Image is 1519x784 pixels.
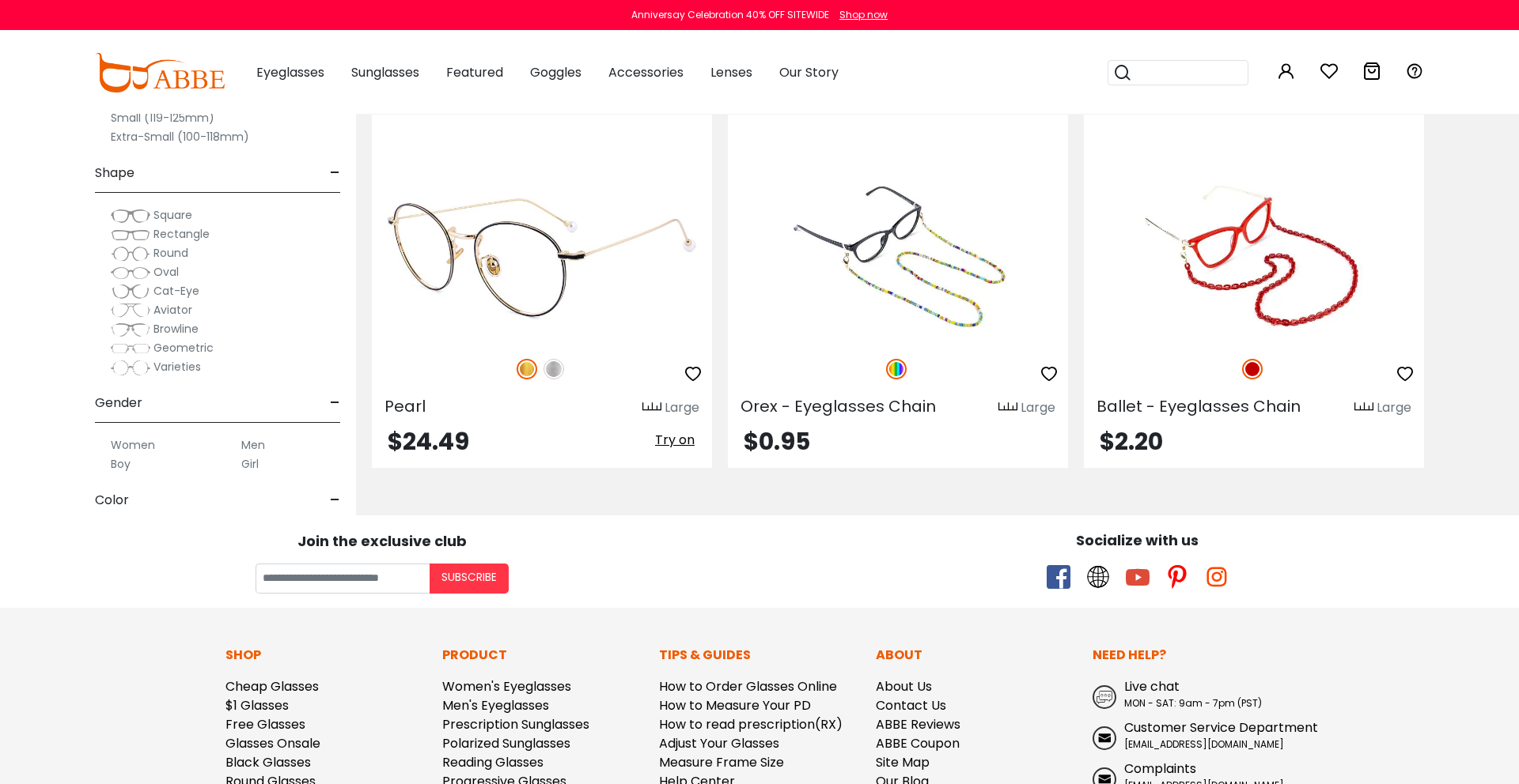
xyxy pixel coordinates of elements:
a: Glasses Onsale [225,734,320,752]
span: Rectangle [153,226,210,242]
span: Varieties [153,359,201,375]
span: $0.95 [744,424,810,458]
div: Shop now [839,8,888,22]
span: Gender [95,384,142,422]
div: Large [1021,398,1055,417]
img: Varieties.png [111,360,150,376]
span: - [330,384,340,422]
img: Red Ballet - Eyeglasses Chain - ,glasses chain [1084,171,1424,341]
label: Girl [241,454,259,473]
span: MON - SAT: 9am - 7pm (PST) [1124,696,1262,710]
span: Cat-Eye [153,283,199,299]
a: ABBE Reviews [876,715,960,733]
span: Customer Service Department [1124,718,1318,737]
span: Goggles [530,63,581,81]
img: Gold [517,359,537,379]
a: How to read prescription(RX) [659,715,843,733]
span: instagram [1205,565,1229,589]
img: Multicolor [886,359,907,379]
div: Join the exclusive club [12,527,752,552]
span: Our Story [779,63,839,81]
a: ABBE Coupon [876,734,960,752]
img: Round.png [111,246,150,262]
span: Sunglasses [351,63,419,81]
p: About [876,646,1077,665]
img: Silver Pearl - Metal ,Adjust Nose Pads [372,171,712,341]
img: Multicolor Orex - Eyeglasses Chain - ,glasses chain [728,171,1068,341]
span: Pearl [384,395,426,417]
a: Women's Eyeglasses [442,677,571,695]
span: - [330,154,340,192]
img: Browline.png [111,322,150,337]
a: Polarized Sunglasses [442,734,570,752]
div: Large [1377,398,1411,417]
span: Geometric [153,340,214,356]
label: Men [241,435,265,454]
span: Aviator [153,302,192,318]
span: Try on [655,431,695,449]
span: Shape [95,154,134,192]
span: Square [153,207,192,223]
img: abbeglasses.com [95,53,225,92]
a: Prescription Sunglasses [442,715,589,733]
img: Oval.png [111,265,150,281]
a: Adjust Your Glasses [659,734,779,752]
p: Shop [225,646,426,665]
a: Live chat MON - SAT: 9am - 7pm (PST) [1093,677,1294,710]
span: - [330,481,340,519]
span: twitter [1086,565,1110,589]
a: How to Measure Your PD [659,696,811,714]
a: Men's Eyeglasses [442,696,549,714]
img: size ruler [1354,401,1373,413]
p: Need Help? [1093,646,1294,665]
img: Red [1242,359,1263,379]
label: Small (119-125mm) [111,108,214,127]
span: Eyeglasses [256,63,324,81]
a: Cheap Glasses [225,677,319,695]
a: Black Glasses [225,753,311,771]
label: Boy [111,454,131,473]
img: Silver [544,359,564,379]
img: Square.png [111,208,150,224]
div: Socialize with us [767,530,1507,551]
input: Your email [256,563,430,594]
span: Oval [153,264,179,280]
label: Women [111,435,155,454]
img: size ruler [998,401,1017,413]
span: Lenses [710,63,752,81]
span: Accessories [608,63,684,81]
div: Large [665,398,699,417]
span: Round [153,245,188,261]
span: Featured [446,63,503,81]
img: size ruler [642,401,661,413]
img: Aviator.png [111,303,150,318]
span: Orex - Eyeglasses Chain [741,395,936,417]
p: Tips & Guides [659,646,860,665]
a: Site Map [876,753,930,771]
span: pinterest [1165,565,1189,589]
a: Reading Glasses [442,753,544,771]
a: Shop now [831,8,888,21]
span: Color [95,481,129,519]
a: Contact Us [876,696,946,714]
span: youtube [1126,565,1150,589]
a: Measure Frame Size [659,753,784,771]
div: Anniversay Celebration 40% OFF SITEWIDE [631,8,829,22]
a: Free Glasses [225,715,305,733]
img: Geometric.png [111,341,150,356]
span: facebook [1047,565,1070,589]
button: Subscribe [430,563,509,594]
img: Cat-Eye.png [111,284,150,300]
span: $2.20 [1100,424,1163,458]
span: Complaints [1124,759,1196,778]
a: $1 Glasses [225,696,289,714]
span: Ballet - Eyeglasses Chain [1097,395,1301,417]
label: Extra-Small (100-118mm) [111,127,249,146]
span: Browline [153,321,199,337]
img: Rectangle.png [111,227,150,243]
span: $24.49 [388,424,469,458]
button: Try on [650,430,699,450]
